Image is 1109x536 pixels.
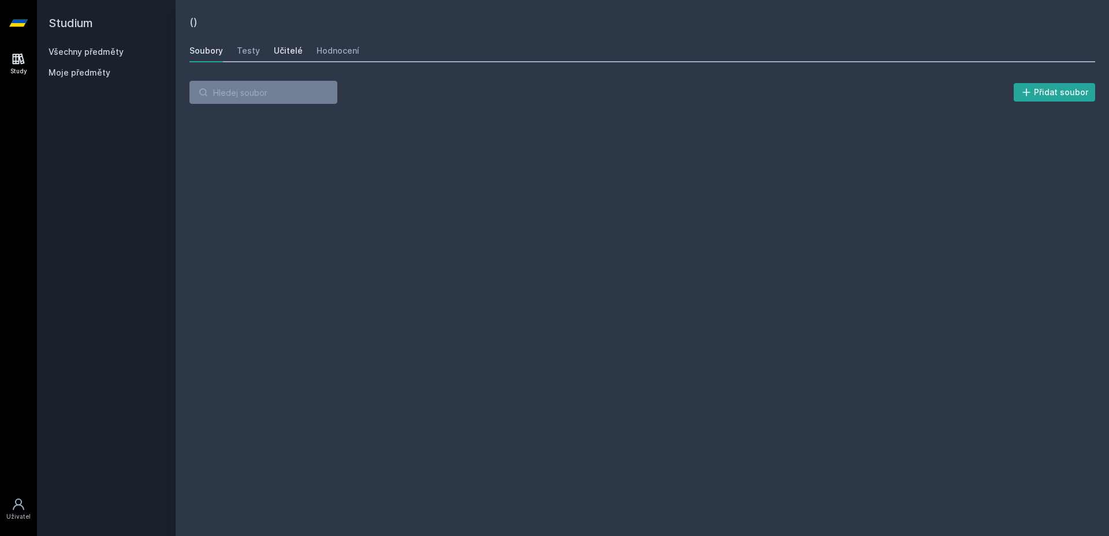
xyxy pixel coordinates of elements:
div: Soubory [189,45,223,57]
span: Moje předměty [49,67,110,78]
button: Přidat soubor [1014,83,1096,102]
a: Soubory [189,39,223,62]
div: Hodnocení [317,45,359,57]
a: Testy [237,39,260,62]
div: Study [10,67,27,76]
input: Hledej soubor [189,81,337,104]
a: Hodnocení [317,39,359,62]
a: Uživatel [2,492,35,527]
a: Učitelé [274,39,303,62]
div: Učitelé [274,45,303,57]
div: Testy [237,45,260,57]
a: Study [2,46,35,81]
div: Uživatel [6,512,31,521]
a: Všechny předměty [49,47,124,57]
h2: () [189,14,1095,30]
